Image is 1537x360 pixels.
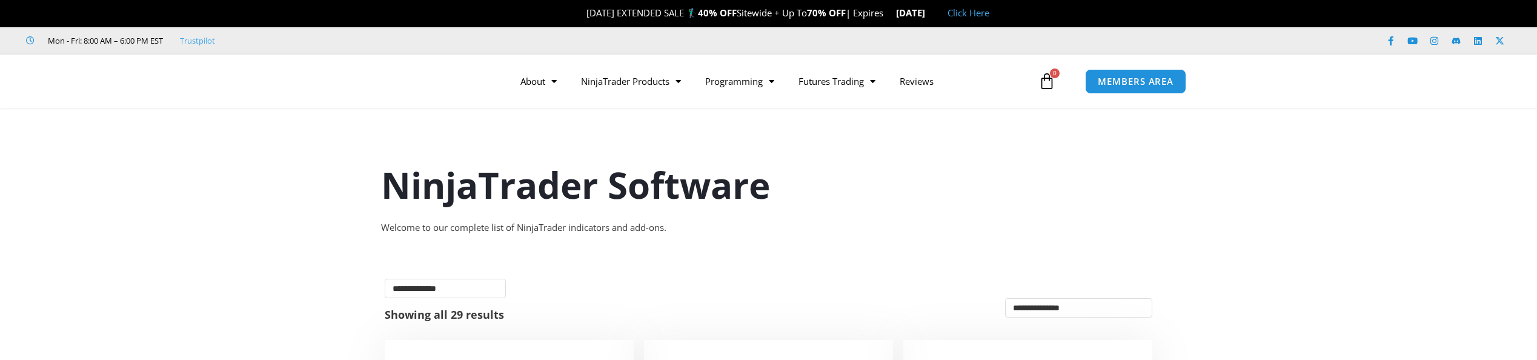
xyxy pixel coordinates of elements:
img: 🏭 [926,8,935,18]
strong: [DATE] [896,7,935,19]
img: LogoAI | Affordable Indicators – NinjaTrader [334,59,465,103]
p: Showing all 29 results [385,309,504,320]
span: [DATE] EXTENDED SALE 🏌️‍♂️ Sitewide + Up To | Expires [574,7,896,19]
select: Shop order [1005,298,1152,318]
a: NinjaTrader Products [569,67,693,95]
h1: NinjaTrader Software [381,159,1157,210]
a: 0 [1020,64,1074,99]
nav: Menu [508,67,1035,95]
a: Click Here [948,7,989,19]
a: Reviews [888,67,946,95]
img: 🎉 [577,8,586,18]
a: Futures Trading [786,67,888,95]
span: MEMBERS AREA [1098,77,1173,86]
a: Programming [693,67,786,95]
a: Trustpilot [180,33,215,48]
a: About [508,67,569,95]
a: MEMBERS AREA [1085,69,1186,94]
strong: 70% OFF [807,7,846,19]
strong: 40% OFF [698,7,737,19]
div: Welcome to our complete list of NinjaTrader indicators and add-ons. [381,219,1157,236]
span: Mon - Fri: 8:00 AM – 6:00 PM EST [45,33,163,48]
span: 0 [1050,68,1060,78]
img: ⌛ [884,8,893,18]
